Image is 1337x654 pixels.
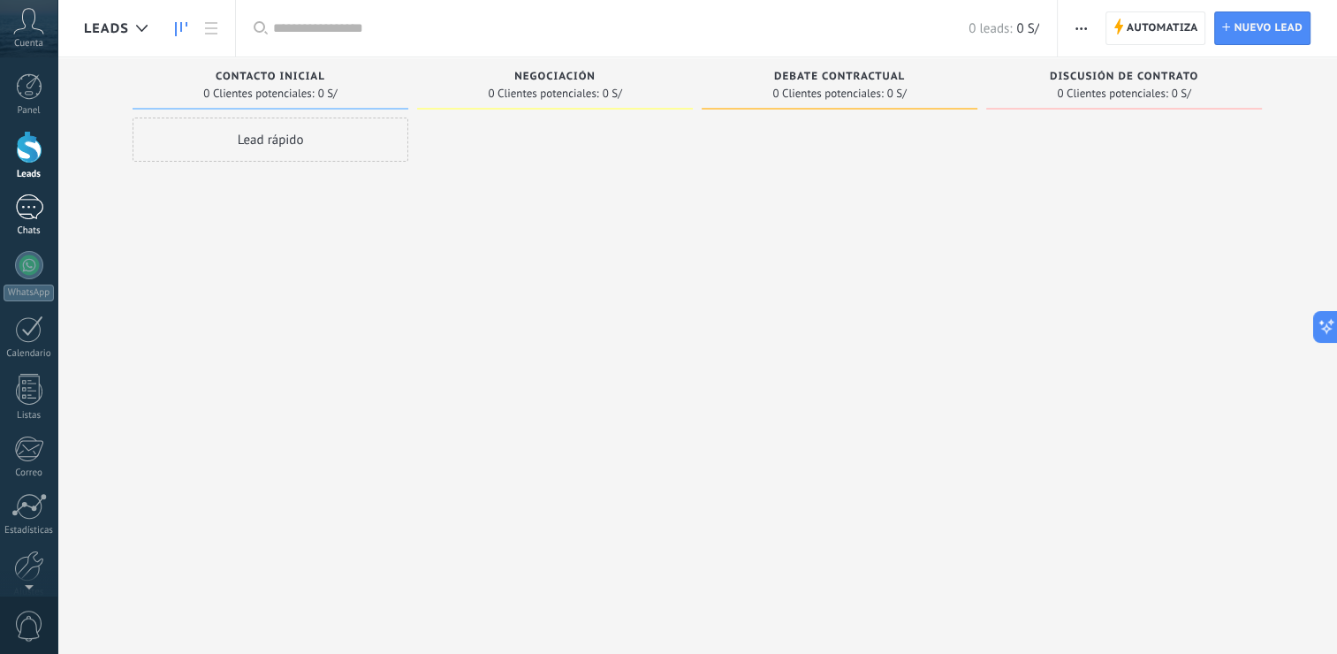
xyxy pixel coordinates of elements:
div: WhatsApp [4,285,54,301]
div: Correo [4,468,55,479]
div: Discusión de contrato [995,71,1253,86]
span: Automatiza [1127,12,1198,44]
div: Chats [4,225,55,237]
span: 0 leads: [969,20,1012,37]
span: 0 Clientes potenciales: [772,88,883,99]
span: Leads [84,20,129,37]
span: Contacto inicial [216,71,325,83]
span: 0 S/ [603,88,622,99]
div: Listas [4,410,55,422]
a: Lista [196,11,226,46]
span: 0 Clientes potenciales: [488,88,598,99]
span: 0 S/ [887,88,907,99]
div: Estadísticas [4,525,55,536]
div: Panel [4,105,55,117]
div: Contacto inicial [141,71,399,86]
div: Calendario [4,348,55,360]
div: Lead rápido [133,118,408,162]
div: Debate contractual [710,71,969,86]
span: Negociación [514,71,596,83]
span: 0 S/ [318,88,338,99]
a: Nuevo lead [1214,11,1310,45]
span: 0 S/ [1016,20,1038,37]
a: Leads [166,11,196,46]
span: 0 Clientes potenciales: [203,88,314,99]
span: Nuevo lead [1234,12,1303,44]
a: Automatiza [1105,11,1206,45]
span: 0 Clientes potenciales: [1057,88,1167,99]
div: Negociación [426,71,684,86]
span: Cuenta [14,38,43,49]
span: 0 S/ [1172,88,1191,99]
span: Discusión de contrato [1050,71,1198,83]
span: Debate contractual [774,71,905,83]
button: Más [1068,11,1094,45]
div: Leads [4,169,55,180]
